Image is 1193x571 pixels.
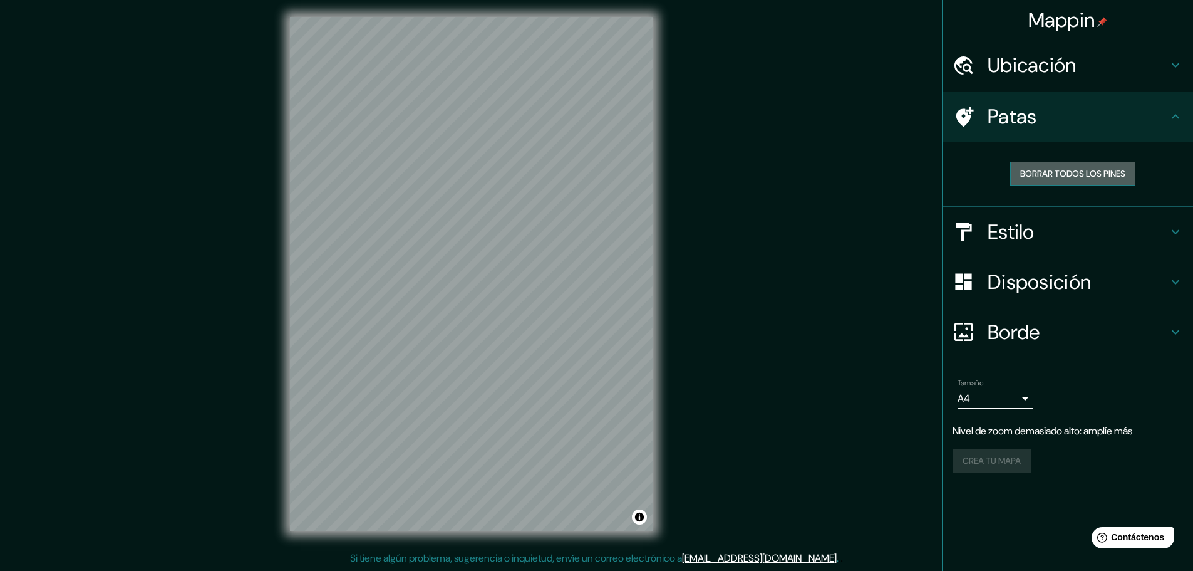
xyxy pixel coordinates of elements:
font: Nivel de zoom demasiado alto: amplíe más [953,424,1132,437]
div: Estilo [943,207,1193,257]
div: Borde [943,307,1193,357]
div: Ubicación [943,40,1193,90]
font: Si tiene algún problema, sugerencia o inquietud, envíe un correo electrónico a [350,552,682,565]
div: Disposición [943,257,1193,307]
font: Disposición [988,269,1091,295]
font: Estilo [988,219,1035,245]
font: . [839,551,840,565]
font: A4 [958,392,970,405]
font: Borde [988,319,1040,345]
font: Ubicación [988,52,1077,78]
font: Borrar todos los pines [1020,168,1125,179]
font: Mappin [1028,7,1095,33]
font: Tamaño [958,378,983,388]
div: A4 [958,389,1033,409]
button: Borrar todos los pines [1010,162,1135,186]
canvas: Mapa [290,17,653,531]
img: pin-icon.png [1097,17,1107,27]
font: Patas [988,103,1037,130]
div: Patas [943,92,1193,142]
font: . [837,552,839,565]
button: Activar o desactivar atribución [632,510,647,525]
iframe: Lanzador de widgets de ayuda [1082,522,1179,557]
a: [EMAIL_ADDRESS][DOMAIN_NAME] [682,552,837,565]
font: . [840,551,843,565]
